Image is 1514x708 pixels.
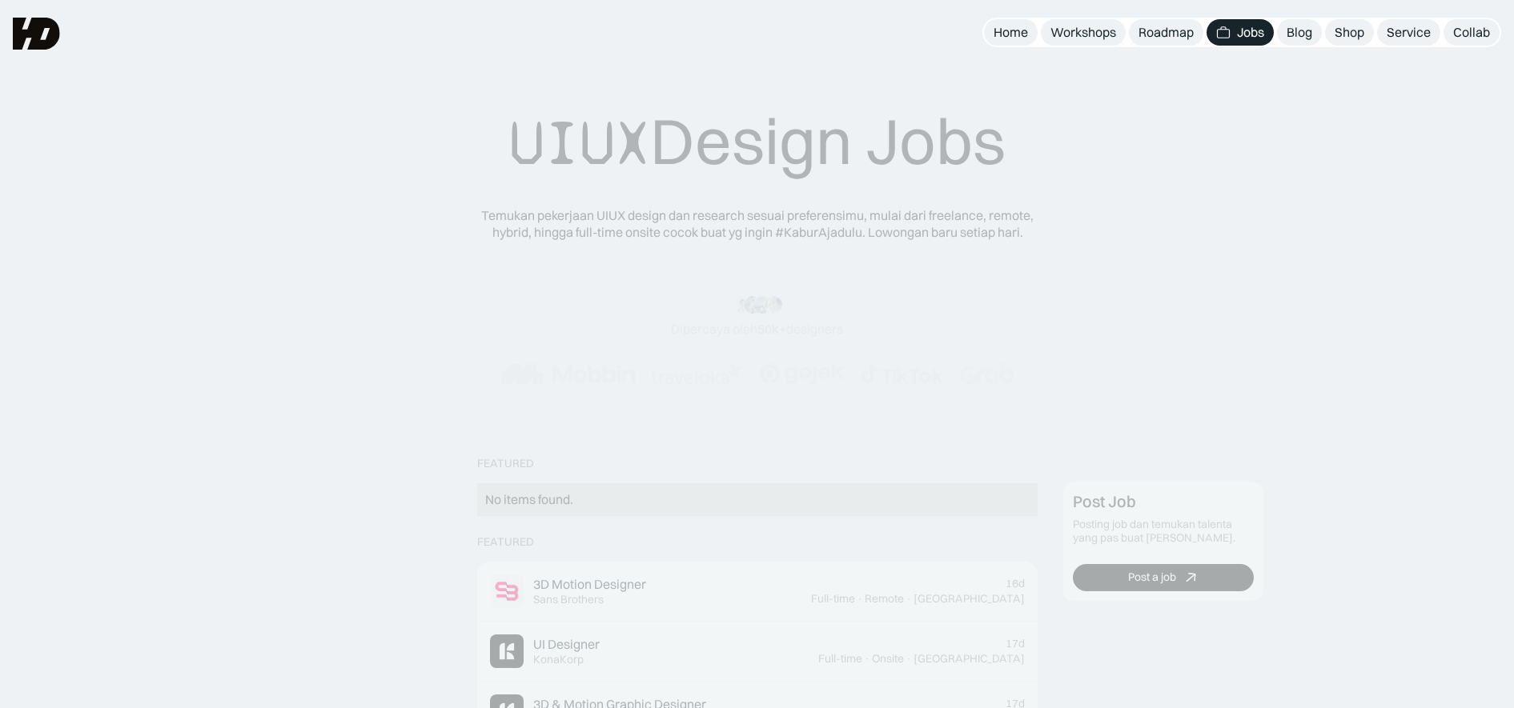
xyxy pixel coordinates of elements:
div: Workshops [1050,24,1116,41]
a: Job Image3D Motion DesignerSans Brothers16dFull-time·Remote·[GEOGRAPHIC_DATA] [477,562,1038,622]
div: Shop [1335,24,1364,41]
div: Featured [477,457,534,470]
a: Post a job [1073,564,1254,591]
div: Onsite [872,652,904,666]
a: Workshops [1041,19,1126,46]
img: Job Image [490,574,524,608]
span: 50k+ [757,321,786,337]
div: Post Job [1073,492,1136,511]
a: Blog [1277,19,1322,46]
div: No items found. [485,491,1030,508]
div: · [906,652,912,666]
a: Service [1377,19,1440,46]
div: · [864,652,870,666]
div: · [857,592,863,606]
div: [GEOGRAPHIC_DATA] [914,592,1025,606]
div: UI Designer [533,636,600,653]
img: Job Image [490,634,524,668]
div: Temukan pekerjaan UIUX design dan research sesuai preferensimu, mulai dari freelance, remote, hyb... [469,207,1046,241]
a: Roadmap [1129,19,1203,46]
div: KonaKorp [533,653,584,666]
div: Remote [865,592,904,606]
div: 17d [1006,637,1025,650]
div: Featured [477,535,534,549]
div: Dipercaya oleh designers [671,321,843,338]
div: · [906,592,912,606]
div: Post a job [1127,571,1175,585]
a: Home [984,19,1038,46]
div: Roadmap [1139,24,1194,41]
div: Design Jobs [509,102,1006,182]
div: 16d [1006,577,1025,590]
div: Blog [1287,24,1312,41]
div: Sans Brothers [533,593,604,606]
a: Shop [1325,19,1374,46]
div: Full-time [811,592,855,606]
div: Service [1387,24,1431,41]
a: Job ImageUI DesignerKonaKorp17dFull-time·Onsite·[GEOGRAPHIC_DATA] [477,622,1038,682]
span: UIUX [509,105,650,182]
a: Jobs [1207,19,1274,46]
div: Full-time [818,652,862,666]
div: 3D Motion Designer [533,576,646,593]
div: Jobs [1237,24,1264,41]
div: [GEOGRAPHIC_DATA] [914,652,1025,666]
div: Home [994,24,1028,41]
div: Posting job dan temukan talenta yang pas buat [PERSON_NAME]. [1073,518,1254,545]
a: Collab [1444,19,1500,46]
div: Collab [1453,24,1490,41]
